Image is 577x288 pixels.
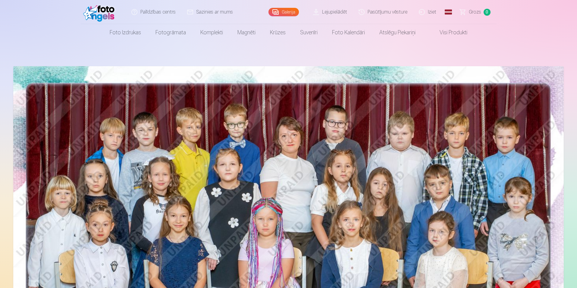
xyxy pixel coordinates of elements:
span: 0 [484,9,491,16]
a: Visi produkti [423,24,475,41]
a: Krūzes [263,24,293,41]
a: Atslēgu piekariņi [372,24,423,41]
img: /fa1 [83,2,118,22]
a: Suvenīri [293,24,325,41]
a: Foto izdrukas [102,24,148,41]
a: Foto kalendāri [325,24,372,41]
a: Komplekti [193,24,230,41]
a: Galerija [268,8,299,16]
a: Magnēti [230,24,263,41]
span: Grozs [469,8,481,16]
a: Fotogrāmata [148,24,193,41]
